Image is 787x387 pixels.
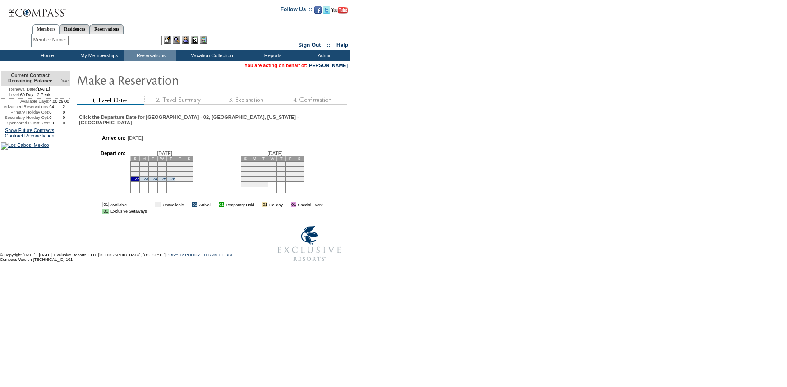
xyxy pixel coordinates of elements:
td: 01 [102,209,108,214]
td: 11 [157,166,166,171]
td: Follow Us :: [281,5,313,16]
td: Depart on: [83,150,125,196]
td: 94 [49,104,58,109]
td: 24 [259,176,268,181]
td: 21 [295,171,304,176]
td: 7 [184,161,193,166]
td: 27 [175,176,184,181]
td: 2 [140,161,149,166]
td: My Memberships [72,50,124,61]
td: F [286,156,295,161]
td: 0 [49,109,58,115]
td: T [166,156,175,161]
a: TERMS OF USE [203,253,234,257]
td: 18 [157,171,166,176]
td: 0 [58,120,70,126]
img: Reservations [191,36,198,44]
td: 2 [250,161,259,166]
img: View [173,36,180,44]
td: 4.00 [49,99,58,104]
td: 01 [219,202,224,207]
a: [PERSON_NAME] [308,63,348,68]
td: 13 [286,166,295,171]
td: Secondary Holiday Opt: [1,115,49,120]
td: 6 [175,161,184,166]
td: 31 [259,181,268,187]
img: Exclusive Resorts [269,221,350,266]
td: 29.00 [58,99,70,104]
td: 29 [241,181,250,187]
td: 18 [268,171,277,176]
td: 4 [157,161,166,166]
td: 8 [241,166,250,171]
td: 27 [286,176,295,181]
td: 3 [148,161,157,166]
a: 23 [143,177,148,181]
td: 15 [241,171,250,176]
a: 24 [152,177,157,181]
td: Arrival [199,202,211,207]
td: 10 [148,166,157,171]
span: [DATE] [157,150,172,156]
img: i.gif [186,202,190,207]
a: Sign Out [298,42,321,48]
td: S [295,156,304,161]
td: Available [110,202,147,207]
td: 1 [241,161,250,166]
img: step1_state2.gif [77,96,144,105]
td: Sponsored Guest Res: [1,120,49,126]
td: 15 [131,171,140,176]
td: 5 [277,161,286,166]
td: 12 [277,166,286,171]
img: b_edit.gif [164,36,171,44]
td: Admin [298,50,350,61]
td: Vacation Collection [176,50,246,61]
td: Advanced Reservations: [1,104,49,109]
span: You are acting on behalf of: [244,63,348,68]
td: 01 [155,202,161,207]
img: i.gif [285,202,289,207]
a: Show Future Contracts [5,127,54,133]
td: 28 [184,176,193,181]
td: 14 [184,166,193,171]
td: T [148,156,157,161]
td: 25 [268,176,277,181]
td: T [277,156,286,161]
td: S [131,156,140,161]
img: b_calculator.gif [200,36,207,44]
a: PRIVACY POLICY [166,253,200,257]
td: 19 [166,171,175,176]
td: 14 [295,166,304,171]
td: Current Contract Remaining Balance [1,71,58,86]
span: [DATE] [128,135,143,141]
a: Become our fan on Facebook [314,9,322,14]
td: 99 [49,120,58,126]
td: 23 [250,176,259,181]
img: step2_state1.gif [144,96,212,105]
img: Subscribe to our YouTube Channel [331,7,348,14]
a: Reservations [90,24,124,34]
img: i.gif [256,202,261,207]
td: 12 [166,166,175,171]
td: 22 [241,176,250,181]
td: S [184,156,193,161]
td: Home [20,50,72,61]
td: Holiday [269,202,283,207]
div: Member Name: [33,36,68,44]
td: W [157,156,166,161]
span: Disc. [59,78,70,83]
td: 7 [295,161,304,166]
td: 19 [277,171,286,176]
img: Follow us on Twitter [323,6,330,14]
td: 16 [140,171,149,176]
td: Unavailable [163,202,184,207]
td: 20 [286,171,295,176]
td: Reports [246,50,298,61]
td: Arrive on: [83,135,125,141]
td: F [175,156,184,161]
td: 2 [58,104,70,109]
img: Los Cabos, Mexico [1,142,49,150]
td: Reservations [124,50,176,61]
td: 01 [192,202,197,207]
img: step3_state1.gif [212,96,280,105]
